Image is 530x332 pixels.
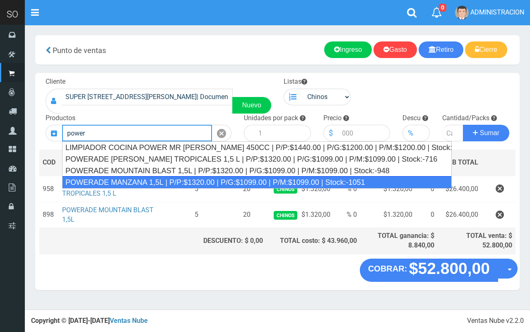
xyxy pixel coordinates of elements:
[443,158,478,167] span: SUB TOTAL
[169,236,263,246] div: DESCUENTO: $ 0,00
[266,202,334,228] td: $1.320,00
[364,231,434,250] div: TOTAL ganancia: $ 8.840,00
[274,185,297,194] span: Chinos
[360,202,416,228] td: $1.320,00
[334,202,360,228] td: % 0
[31,317,148,325] strong: Copyright © [DATE]-[DATE]
[284,77,307,87] label: Listas
[62,176,452,189] div: POWERADE MANZANA 1,5L | P/P:$1320.00 | P/G:$1099.00 | P/M:$1099.00 | Stock:-1051
[228,176,266,202] td: 20
[323,125,338,141] div: $
[442,125,463,141] input: Cantidad
[463,125,509,141] button: Sumar
[419,41,464,58] a: Retiro
[402,114,421,123] label: Descu
[228,202,266,228] td: 20
[360,259,498,282] button: COBRAR: $52.800,00
[480,129,499,136] span: Sumar
[438,202,482,228] td: $26.400,00
[232,97,271,114] a: Nuevo
[467,316,524,326] div: Ventas Nube v2.2.0
[442,114,489,123] label: Cantidad/Packs
[63,153,451,165] div: POWERADE [PERSON_NAME] TROPICALES 1,5 L | P/P:$1320.00 | P/G:$1099.00 | P/M:$1099.00 | Stock:-716
[334,176,360,202] td: % 0
[323,114,342,123] label: Precio
[270,236,357,246] div: TOTAL costo: $ 43.960,00
[254,125,311,141] input: 1
[416,176,437,202] td: 0
[402,125,418,141] div: %
[338,125,390,141] input: 000
[166,202,228,228] td: 5
[63,142,451,153] div: LIMPIADOR COCINA POWER MR [PERSON_NAME] 450CC | P/P:$1440.00 | P/G:$1200.00 | P/M:$1200.00 | Stoc...
[63,165,451,177] div: POWERADE MOUNTAIN BLAST 1,5L | P/P:$1320.00 | P/G:$1099.00 | P/M:$1099.00 | Stock:-948
[455,6,469,19] img: User Image
[416,202,437,228] td: 0
[418,125,430,141] input: 000
[39,176,59,202] td: 958
[324,41,372,58] a: Ingreso
[465,41,507,58] a: Cierre
[59,150,166,176] th: DES
[39,150,59,176] th: COD
[360,176,416,202] td: $1.320,00
[53,46,106,55] span: Punto de ventas
[62,180,148,197] a: POWERADE [PERSON_NAME] TROPICALES 1,5 L
[409,259,490,277] strong: $52.800,00
[39,202,59,228] td: 898
[368,264,407,273] strong: COBRAR:
[46,114,75,123] label: Productos
[373,41,417,58] a: Gasto
[62,206,154,223] a: POWERADE MOUNTAIN BLAST 1,5L
[244,114,298,123] label: Unidades por pack
[166,176,228,202] td: 5
[274,211,297,220] span: Chinos
[266,176,334,202] td: $1.320,00
[470,8,524,16] span: ADMINISTRACION
[438,176,482,202] td: $26.400,00
[46,77,65,87] label: Cliente
[110,317,148,325] a: Ventas Nube
[62,125,212,141] input: Introduzca el nombre del producto
[61,89,233,105] input: Consumidor Final
[439,4,446,12] span: 0
[441,231,512,250] div: TOTAL venta: $ 52.800,00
